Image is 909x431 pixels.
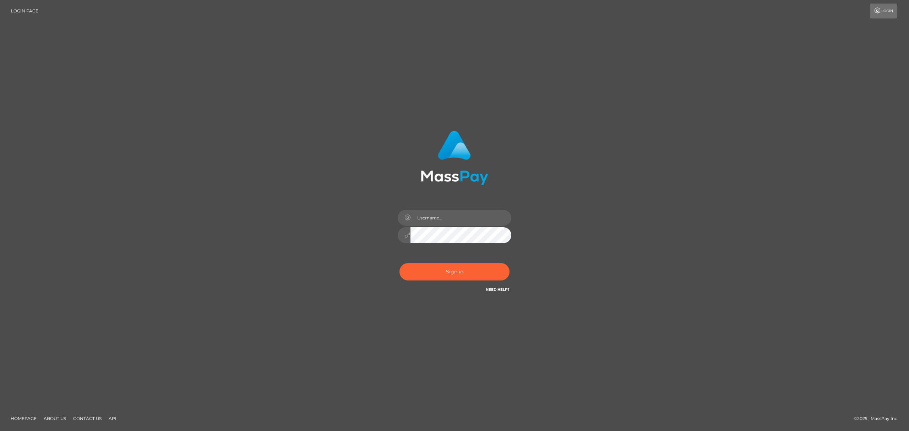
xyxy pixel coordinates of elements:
a: API [106,413,119,424]
img: MassPay Login [421,131,488,185]
a: Contact Us [70,413,104,424]
a: Login [870,4,897,18]
button: Sign in [399,263,510,280]
input: Username... [410,210,511,226]
a: About Us [41,413,69,424]
a: Need Help? [486,287,510,292]
a: Login Page [11,4,38,18]
div: © 2025 , MassPay Inc. [854,415,904,422]
a: Homepage [8,413,39,424]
